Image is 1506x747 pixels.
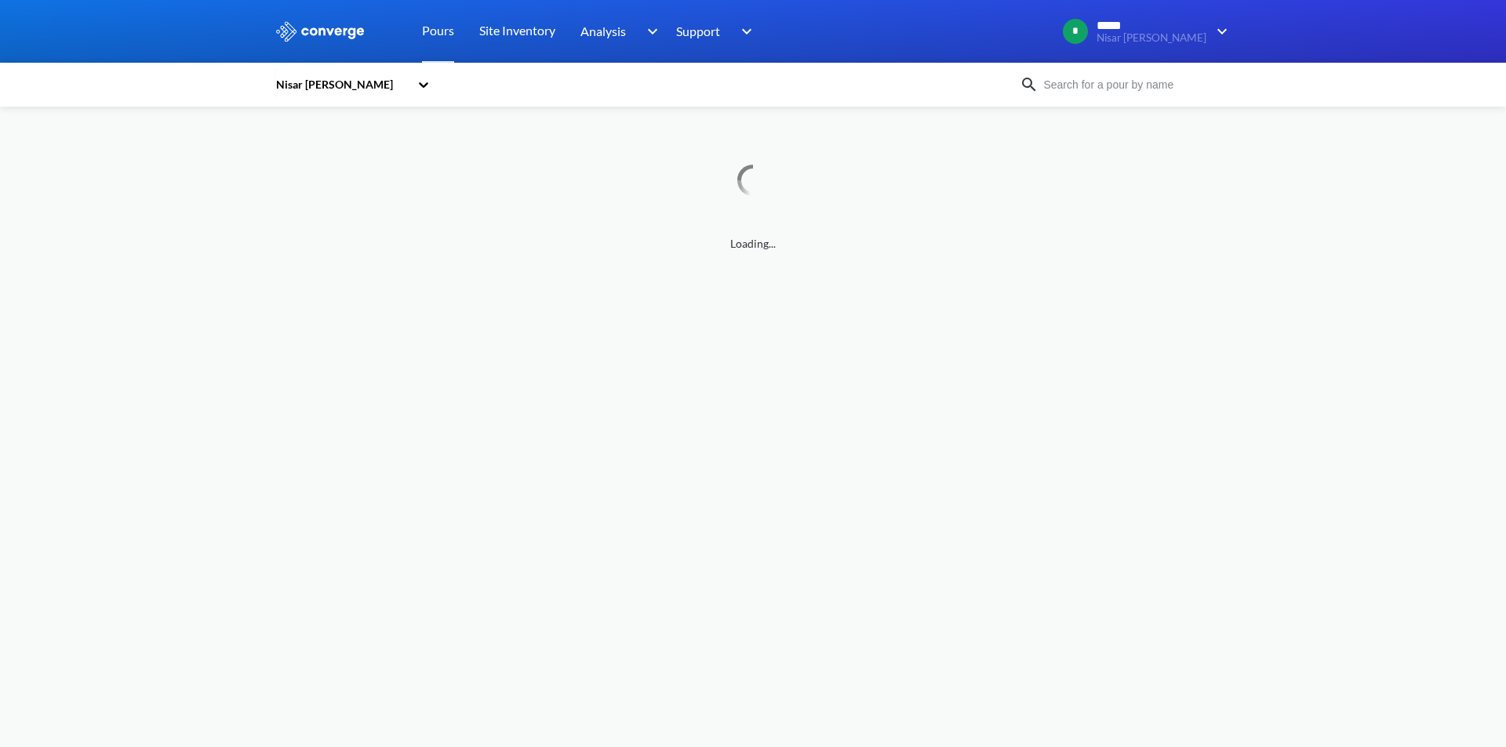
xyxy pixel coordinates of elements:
img: downArrow.svg [1206,22,1231,41]
img: downArrow.svg [731,22,756,41]
span: Nisar [PERSON_NAME] [1097,32,1206,44]
span: Analysis [580,21,626,41]
span: Loading... [275,235,1231,252]
img: downArrow.svg [637,22,662,41]
input: Search for a pour by name [1039,76,1228,93]
span: Support [676,21,720,41]
img: logo_ewhite.svg [275,21,366,42]
div: Nisar [PERSON_NAME] [275,76,409,93]
img: icon-search.svg [1020,75,1039,94]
